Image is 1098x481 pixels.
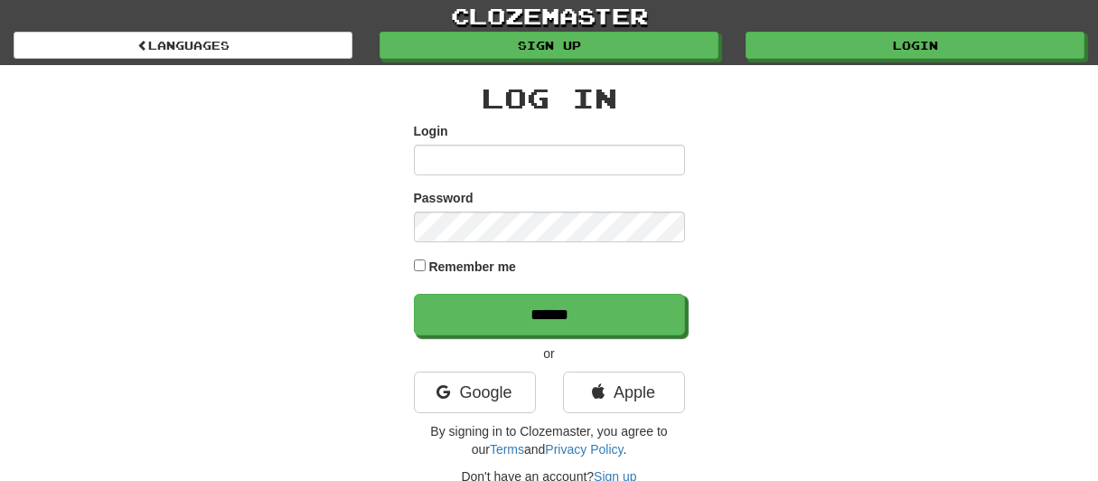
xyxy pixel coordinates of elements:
[414,344,685,363] p: or
[490,442,524,457] a: Terms
[563,372,685,413] a: Apple
[14,32,352,59] a: Languages
[545,442,623,457] a: Privacy Policy
[414,422,685,458] p: By signing in to Clozemaster, you agree to our and .
[414,122,448,140] label: Login
[380,32,718,59] a: Sign up
[414,189,474,207] label: Password
[414,83,685,113] h2: Log In
[428,258,516,276] label: Remember me
[746,32,1084,59] a: Login
[414,372,536,413] a: Google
